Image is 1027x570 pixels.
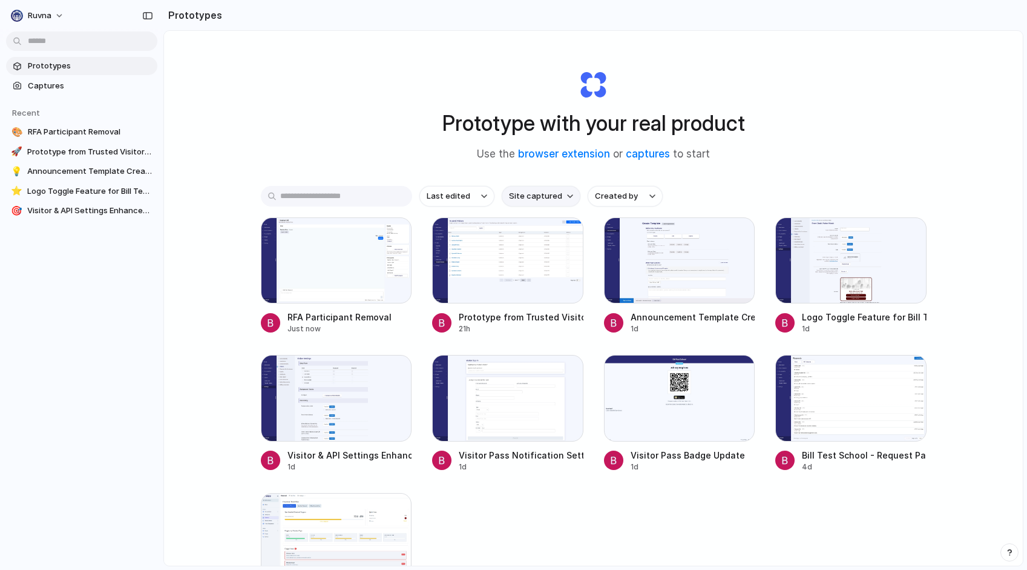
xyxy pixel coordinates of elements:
[802,462,927,472] div: 4d
[775,217,927,334] a: Logo Toggle Feature for Bill Test SchoolLogo Toggle Feature for Bill Test School1d
[775,355,927,472] a: Bill Test School - Request Page EnhancementsBill Test School - Request Page Enhancements4d
[631,462,745,472] div: 1d
[502,186,580,207] button: Site captured
[6,57,157,75] a: Prototypes
[11,126,23,138] div: 🎨
[442,107,745,139] h1: Prototype with your real product
[27,205,153,217] span: Visitor & API Settings Enhancement
[287,311,392,323] div: RFA Participant Removal
[6,202,157,220] a: 🎯Visitor & API Settings Enhancement
[28,60,153,72] span: Prototypes
[11,185,22,197] div: ⭐
[432,355,583,472] a: Visitor Pass Notification SettingsVisitor Pass Notification Settings1d
[11,146,22,158] div: 🚀
[604,355,755,472] a: Visitor Pass Badge UpdateVisitor Pass Badge Update1d
[626,148,670,160] a: captures
[518,148,610,160] a: browser extension
[261,217,412,334] a: RFA Participant RemovalRFA Participant RemovalJust now
[631,449,745,462] div: Visitor Pass Badge Update
[11,165,22,177] div: 💡
[27,185,153,197] span: Logo Toggle Feature for Bill Test School
[631,323,755,334] div: 1d
[588,186,663,207] button: Created by
[6,123,157,141] a: 🎨RFA Participant Removal
[12,108,40,118] span: Recent
[459,449,583,462] div: Visitor Pass Notification Settings
[427,190,470,202] span: Last edited
[27,146,153,158] span: Prototype from Trusted Visitors Page
[163,8,222,22] h2: Prototypes
[432,217,583,334] a: Prototype from Trusted Visitors PagePrototype from Trusted Visitors Page21h
[27,165,153,177] span: Announcement Template Creation for Ruvna
[802,449,927,462] div: Bill Test School - Request Page Enhancements
[802,323,927,334] div: 1d
[631,311,755,323] div: Announcement Template Creation for Ruvna
[509,190,562,202] span: Site captured
[287,323,392,334] div: Just now
[261,355,412,472] a: Visitor & API Settings EnhancementVisitor & API Settings Enhancement1d
[287,462,412,472] div: 1d
[6,162,157,181] a: 💡Announcement Template Creation for Ruvna
[459,323,583,334] div: 21h
[459,311,583,323] div: Prototype from Trusted Visitors Page
[28,80,153,92] span: Captures
[477,147,710,162] span: Use the or to start
[28,126,153,138] span: RFA Participant Removal
[6,77,157,95] a: Captures
[802,311,927,323] div: Logo Toggle Feature for Bill Test School
[11,205,22,217] div: 🎯
[604,217,755,334] a: Announcement Template Creation for RuvnaAnnouncement Template Creation for Ruvna1d
[287,449,412,462] div: Visitor & API Settings Enhancement
[6,6,70,25] button: Ruvna
[419,186,494,207] button: Last edited
[595,190,638,202] span: Created by
[6,143,157,161] a: 🚀Prototype from Trusted Visitors Page
[459,462,583,472] div: 1d
[28,10,51,22] span: Ruvna
[6,182,157,200] a: ⭐Logo Toggle Feature for Bill Test School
